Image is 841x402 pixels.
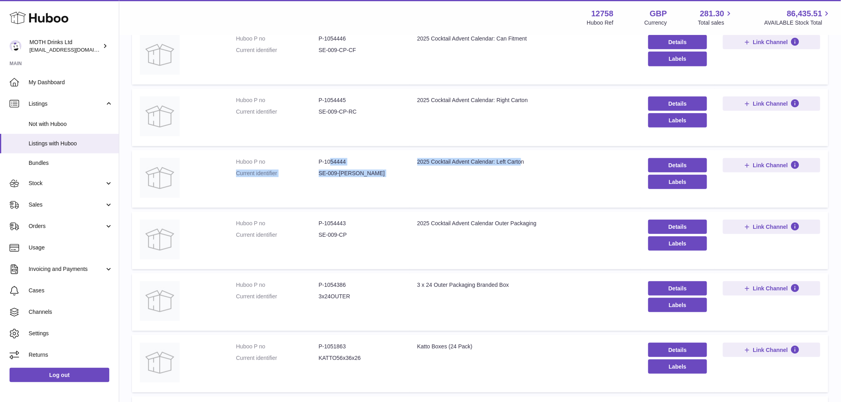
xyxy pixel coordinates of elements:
[648,343,707,357] a: Details
[319,158,401,166] dd: P-1054444
[723,220,820,234] button: Link Channel
[29,140,113,147] span: Listings with Huboo
[648,113,707,128] button: Labels
[417,281,632,289] div: 3 x 24 Outer Packaging Branded Box
[700,8,724,19] span: 281.30
[319,354,401,362] dd: KATTO56x36x26
[723,97,820,111] button: Link Channel
[417,220,632,227] div: 2025 Cocktail Advent Calendar Outer Packaging
[753,346,788,354] span: Link Channel
[650,8,667,19] strong: GBP
[140,97,180,136] img: 2025 Cocktail Advent Calendar: Right Carton
[417,343,632,350] div: Katto Boxes (24 Pack)
[648,359,707,374] button: Labels
[648,220,707,234] a: Details
[29,265,105,273] span: Invoicing and Payments
[140,158,180,198] img: 2025 Cocktail Advent Calendar: Left Carton
[764,8,831,27] a: 86,435.51 AVAILABLE Stock Total
[319,220,401,227] dd: P-1054443
[319,97,401,104] dd: P-1054445
[753,223,788,230] span: Link Channel
[587,19,614,27] div: Huboo Ref
[319,293,401,300] dd: 3x24OUTER
[648,281,707,296] a: Details
[648,52,707,66] button: Labels
[319,231,401,239] dd: SE-009-CP
[417,97,632,104] div: 2025 Cocktail Advent Calendar: Right Carton
[29,100,105,108] span: Listings
[236,231,319,239] dt: Current identifier
[319,35,401,43] dd: P-1054446
[698,8,733,27] a: 281.30 Total sales
[787,8,822,19] span: 86,435.51
[140,281,180,321] img: 3 x 24 Outer Packaging Branded Box
[140,343,180,383] img: Katto Boxes (24 Pack)
[753,285,788,292] span: Link Channel
[591,8,614,19] strong: 12758
[236,35,319,43] dt: Huboo P no
[236,108,319,116] dt: Current identifier
[10,40,21,52] img: internalAdmin-12758@internal.huboo.com
[10,368,109,382] a: Log out
[29,39,101,54] div: MOTH Drinks Ltd
[29,46,117,53] span: [EMAIL_ADDRESS][DOMAIN_NAME]
[723,35,820,49] button: Link Channel
[319,46,401,54] dd: SE-009-CP-CF
[645,19,667,27] div: Currency
[236,354,319,362] dt: Current identifier
[29,330,113,337] span: Settings
[29,120,113,128] span: Not with Huboo
[236,46,319,54] dt: Current identifier
[140,220,180,259] img: 2025 Cocktail Advent Calendar Outer Packaging
[648,175,707,189] button: Labels
[764,19,831,27] span: AVAILABLE Stock Total
[140,35,180,75] img: 2025 Cocktail Advent Calendar: Can Fitment
[236,220,319,227] dt: Huboo P no
[753,100,788,107] span: Link Channel
[29,159,113,167] span: Bundles
[698,19,733,27] span: Total sales
[29,201,105,209] span: Sales
[29,287,113,294] span: Cases
[236,158,319,166] dt: Huboo P no
[723,281,820,296] button: Link Channel
[236,293,319,300] dt: Current identifier
[753,162,788,169] span: Link Channel
[29,244,113,251] span: Usage
[236,97,319,104] dt: Huboo P no
[723,343,820,357] button: Link Channel
[236,170,319,177] dt: Current identifier
[29,79,113,86] span: My Dashboard
[319,170,401,177] dd: SE-009-[PERSON_NAME]
[29,180,105,187] span: Stock
[723,158,820,172] button: Link Channel
[29,222,105,230] span: Orders
[29,351,113,359] span: Returns
[319,281,401,289] dd: P-1054386
[648,35,707,49] a: Details
[648,236,707,251] button: Labels
[648,298,707,312] button: Labels
[29,308,113,316] span: Channels
[648,158,707,172] a: Details
[753,39,788,46] span: Link Channel
[417,35,632,43] div: 2025 Cocktail Advent Calendar: Can Fitment
[319,343,401,350] dd: P-1051863
[417,158,632,166] div: 2025 Cocktail Advent Calendar: Left Carton
[319,108,401,116] dd: SE-009-CP-RC
[236,343,319,350] dt: Huboo P no
[236,281,319,289] dt: Huboo P no
[648,97,707,111] a: Details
